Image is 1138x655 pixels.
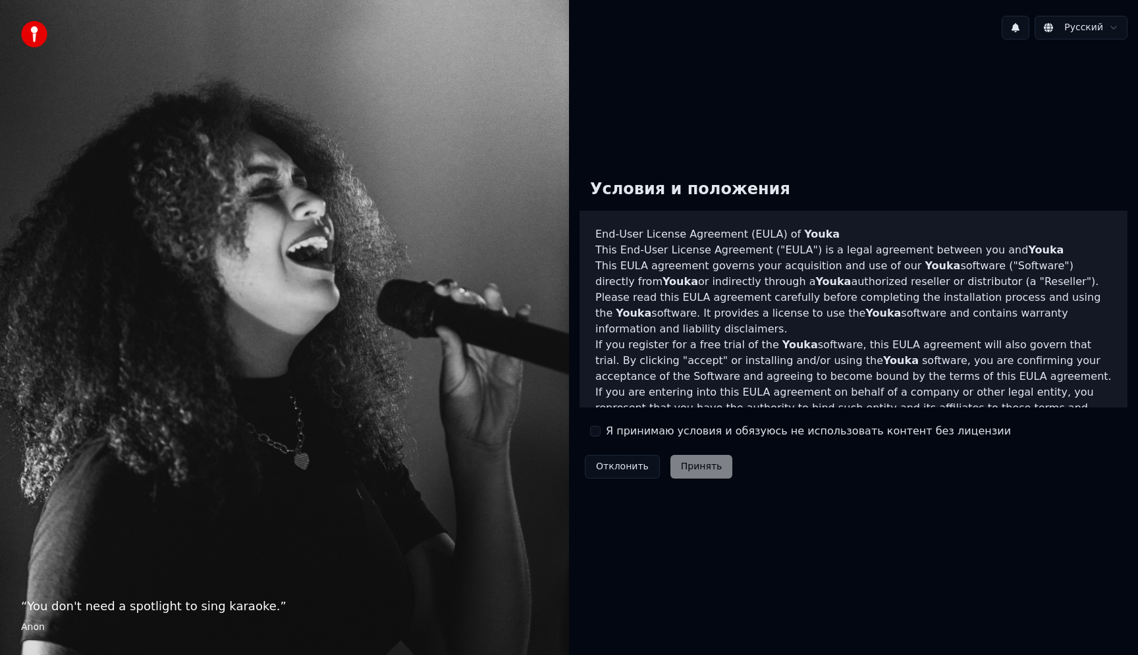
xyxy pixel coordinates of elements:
[616,307,651,319] span: Youka
[595,226,1112,242] h3: End-User License Agreement (EULA) of
[804,228,840,240] span: Youka
[21,21,47,47] img: youka
[585,455,660,479] button: Отклонить
[1028,244,1064,256] span: Youka
[815,275,851,288] span: Youka
[883,354,919,367] span: Youka
[595,258,1112,290] p: This EULA agreement governs your acquisition and use of our software ("Software") directly from o...
[606,423,1011,439] label: Я принимаю условия и обязуюсь не использовать контент без лицензии
[595,242,1112,258] p: This End-User License Agreement ("EULA") is a legal agreement between you and
[21,597,548,616] p: “ You don't need a spotlight to sing karaoke. ”
[925,259,960,272] span: Youka
[865,307,901,319] span: Youka
[595,337,1112,384] p: If you register for a free trial of the software, this EULA agreement will also govern that trial...
[21,621,548,634] footer: Anon
[580,169,801,211] div: Условия и положения
[595,290,1112,337] p: Please read this EULA agreement carefully before completing the installation process and using th...
[595,384,1112,463] p: If you are entering into this EULA agreement on behalf of a company or other legal entity, you re...
[663,275,698,288] span: Youka
[782,338,818,351] span: Youka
